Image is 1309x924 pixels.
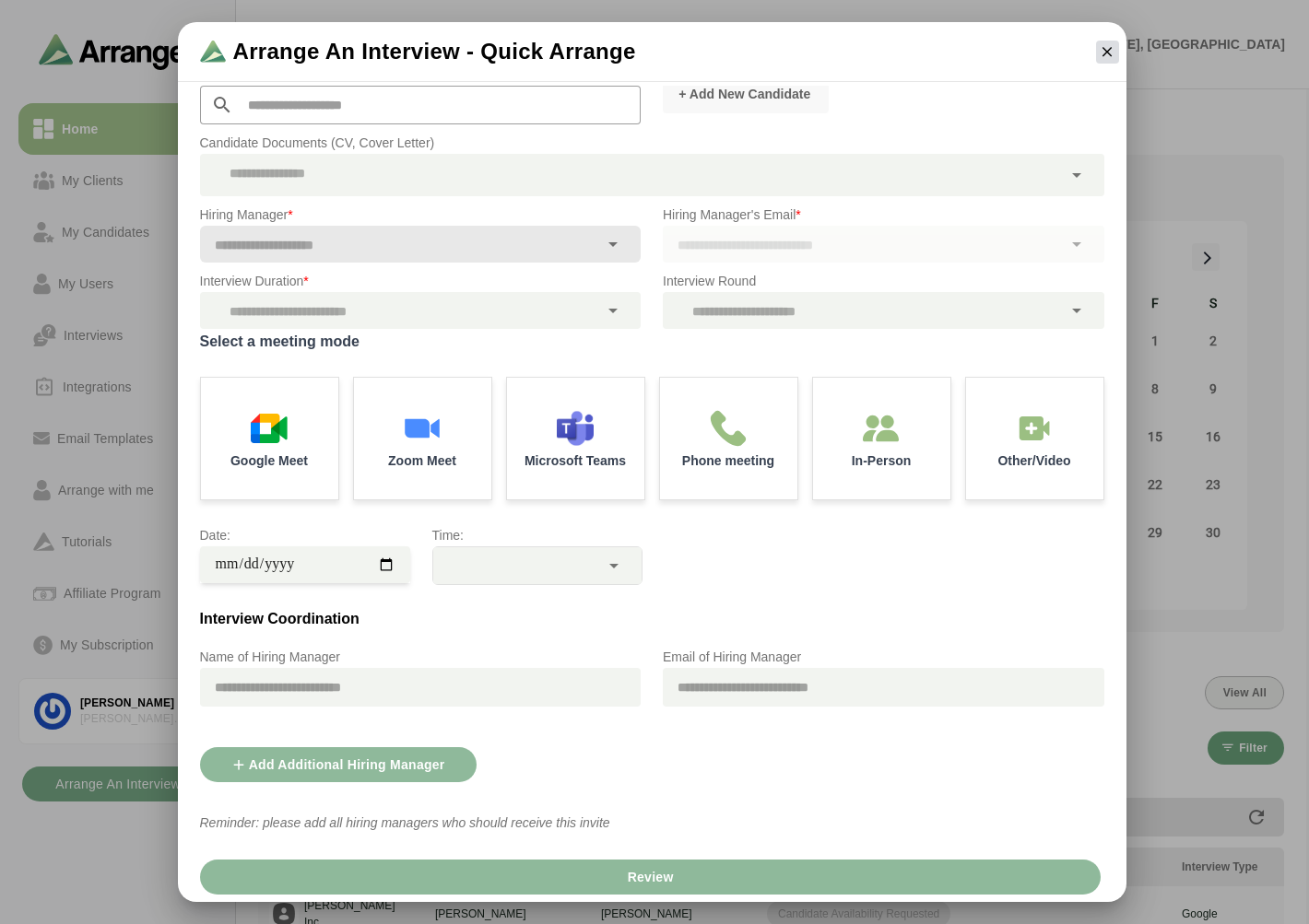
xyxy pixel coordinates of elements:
[682,454,774,467] p: Phone meeting
[200,607,1104,631] h3: Interview Coordination
[525,454,626,467] p: Microsoft Teams
[200,747,477,782] button: Add Additional Hiring Manager
[200,524,410,546] p: Date:
[388,454,456,467] p: Zoom Meet
[251,410,288,447] img: Google Meet
[432,524,643,546] p: Time:
[200,646,642,668] p: Name of Hiring Manager
[1016,410,1053,447] img: In-Person
[557,410,594,447] img: Microsoft Teams
[663,646,1104,668] p: Email of Hiring Manager
[200,204,642,226] p: Hiring Manager
[678,85,810,103] span: + Add New Candidate
[230,747,444,782] span: Add Additional Hiring Manager
[404,410,441,447] img: Zoom Meet
[863,410,900,447] img: In-Person
[663,76,829,113] button: + Add New Candidate
[200,132,1104,154] p: Candidate Documents (CV, Cover Letter)
[997,454,1070,467] p: Other/Video
[710,410,747,447] img: Phone meeting
[663,204,1104,226] p: Hiring Manager's Email
[230,454,308,467] p: Google Meet
[200,270,642,292] p: Interview Duration
[852,454,912,467] p: In-Person
[200,812,1104,834] p: Reminder: please add all hiring managers who should receive this invite
[233,37,636,66] span: Arrange an Interview - Quick Arrange
[663,270,1104,292] p: Interview Round
[200,329,1104,355] label: Select a meeting mode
